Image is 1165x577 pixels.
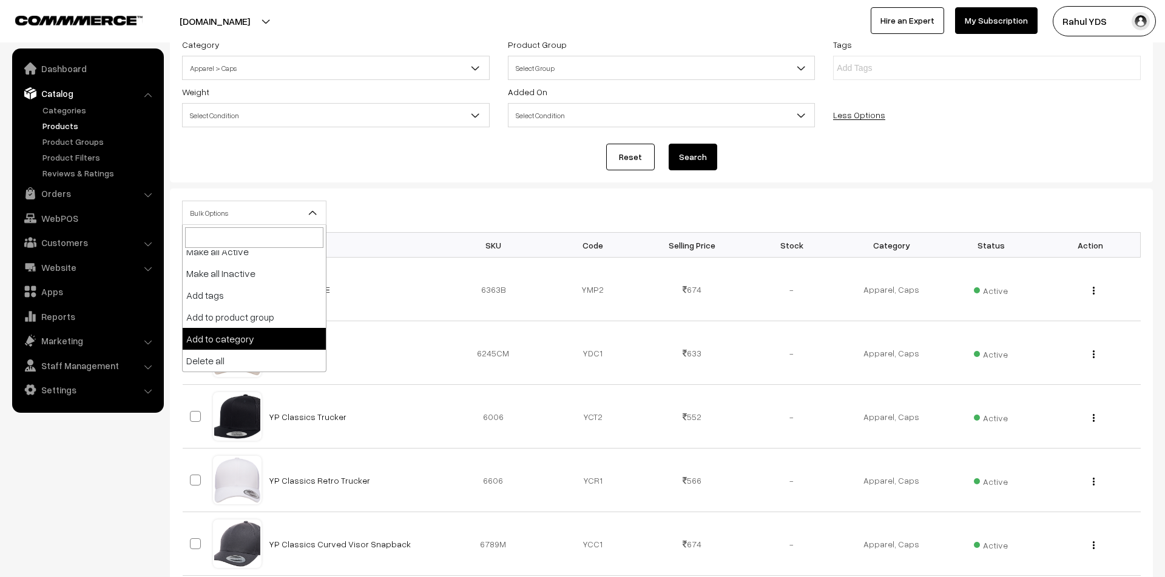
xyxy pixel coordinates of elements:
[269,539,411,549] a: YP Classics Curved Visor Snapback
[643,512,742,576] td: 674
[742,321,842,385] td: -
[508,85,547,98] label: Added On
[444,233,543,258] th: SKU
[742,258,842,321] td: -
[842,449,941,512] td: Apparel, Caps
[39,135,160,148] a: Product Groups
[643,233,742,258] th: Selling Price
[444,385,543,449] td: 6006
[1093,541,1095,549] img: Menu
[508,105,815,126] span: Select Condition
[543,385,643,449] td: YCT2
[643,385,742,449] td: 552
[444,512,543,576] td: 6789M
[871,7,944,34] a: Hire an Expert
[742,385,842,449] td: -
[842,258,941,321] td: Apparel, Caps
[15,182,160,204] a: Orders
[606,144,655,170] a: Reset
[39,104,160,116] a: Categories
[183,105,489,126] span: Select Condition
[833,38,852,51] label: Tags
[508,103,815,127] span: Select Condition
[15,330,160,352] a: Marketing
[669,144,717,170] button: Search
[182,103,490,127] span: Select Condition
[39,167,160,179] a: Reviews & Ratings
[1093,478,1095,485] img: Menu
[183,262,326,284] li: Make all Inactive
[842,385,941,449] td: Apparel, Caps
[183,202,326,224] span: Bulk Options
[1132,12,1150,30] img: user
[444,321,543,385] td: 6245CM
[974,536,1008,552] span: Active
[643,321,742,385] td: 633
[1053,6,1156,36] button: Rahul YDS
[15,256,160,278] a: Website
[543,321,643,385] td: YDC1
[742,512,842,576] td: -
[974,472,1008,488] span: Active
[15,281,160,302] a: Apps
[183,284,326,306] li: Add tags
[15,16,143,25] img: COMMMERCE
[15,232,160,253] a: Customers
[842,321,941,385] td: Apparel, Caps
[508,38,567,51] label: Product Group
[15,305,160,327] a: Reports
[543,512,643,576] td: YCC1
[833,110,885,120] a: Less Options
[15,207,160,229] a: WebPOS
[183,306,326,328] li: Add to product group
[183,241,326,262] li: Make all Active
[182,85,209,98] label: Weight
[1093,287,1095,295] img: Menu
[1093,414,1095,422] img: Menu
[941,233,1041,258] th: Status
[183,350,326,372] li: Delete all
[974,345,1008,361] span: Active
[1041,233,1140,258] th: Action
[543,233,643,258] th: Code
[444,449,543,512] td: 6606
[974,281,1008,297] span: Active
[15,379,160,401] a: Settings
[508,58,815,79] span: Select Group
[182,201,326,225] span: Bulk Options
[543,258,643,321] td: YMP2
[269,412,346,422] a: YP Classics Trucker
[842,233,941,258] th: Category
[543,449,643,512] td: YCR1
[643,258,742,321] td: 674
[183,58,489,79] span: Apparel > Caps
[137,6,292,36] button: [DOMAIN_NAME]
[15,12,121,27] a: COMMMERCE
[742,449,842,512] td: -
[182,56,490,80] span: Apparel > Caps
[15,355,160,376] a: Staff Management
[955,7,1038,34] a: My Subscription
[643,449,742,512] td: 566
[269,475,370,485] a: YP Classics Retro Trucker
[837,62,943,75] input: Add Tags
[15,82,160,104] a: Catalog
[842,512,941,576] td: Apparel, Caps
[444,258,543,321] td: 6363B
[742,233,842,258] th: Stock
[508,56,815,80] span: Select Group
[39,119,160,132] a: Products
[15,58,160,79] a: Dashboard
[39,151,160,164] a: Product Filters
[1093,350,1095,358] img: Menu
[182,38,220,51] label: Category
[262,233,444,258] th: Name
[183,328,326,350] li: Add to category
[974,409,1008,424] span: Active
